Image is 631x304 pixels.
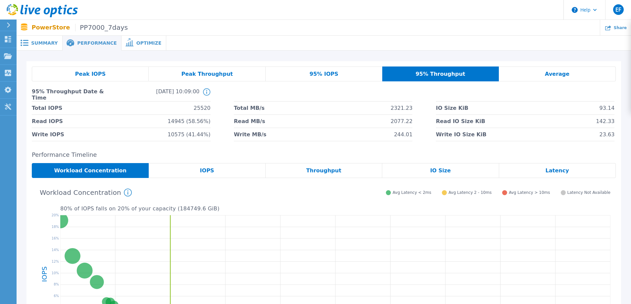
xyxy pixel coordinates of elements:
span: Total IOPS [32,102,62,114]
span: PP7000_7days [75,24,128,31]
span: Summary [31,41,58,45]
span: Latency [546,168,569,173]
span: Peak Throughput [181,71,233,77]
h4: Workload Concentration [40,189,132,196]
text: 14% [52,248,59,251]
h2: Performance Timeline [32,152,616,158]
span: Peak IOPS [75,71,106,77]
span: 95% Throughput Date & Time [32,88,116,101]
span: Workload Concentration [54,168,127,173]
span: IO Size KiB [436,102,468,114]
span: 95% Throughput [416,71,465,77]
span: Read MB/s [234,115,265,128]
span: EF [615,7,621,12]
span: Average [545,71,569,77]
span: 2077.22 [391,115,412,128]
span: Avg Latency 2 - 10ms [448,190,492,195]
p: 80 % of IOPS falls on 20 % of your capacity ( 184749.6 GiB ) [60,206,610,212]
span: 95% IOPS [310,71,339,77]
span: Read IO Size KiB [436,115,485,128]
span: IOPS [200,168,214,173]
span: Read IOPS [32,115,63,128]
text: 16% [52,237,59,240]
span: Total MB/s [234,102,265,114]
span: 2321.23 [391,102,412,114]
span: 244.01 [394,128,412,141]
span: Throughput [306,168,341,173]
span: Performance [77,41,117,45]
h4: IOPS [41,249,48,299]
span: Avg Latency > 10ms [509,190,550,195]
span: 25520 [194,102,211,114]
span: Latency Not Available [567,190,610,195]
span: 93.14 [600,102,615,114]
p: PowerStore [32,24,128,31]
span: Avg Latency < 2ms [393,190,431,195]
span: Share [614,26,627,30]
text: 20% [52,213,59,217]
span: Write IOPS [32,128,64,141]
span: Write MB/s [234,128,266,141]
span: 142.33 [596,115,614,128]
span: [DATE] 10:09:00 [116,88,199,101]
text: 18% [52,225,59,229]
span: Write IO Size KiB [436,128,487,141]
span: 14945 (58.56%) [168,115,210,128]
span: 10575 (41.44%) [168,128,210,141]
span: Optimize [136,41,161,45]
span: IO Size [430,168,451,173]
span: 23.63 [600,128,615,141]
